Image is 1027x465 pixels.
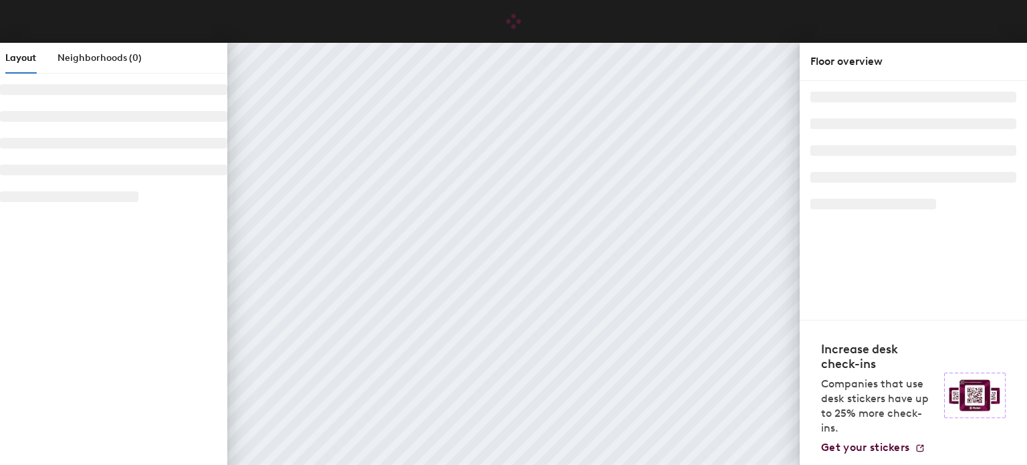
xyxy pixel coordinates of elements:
[944,373,1006,418] img: Sticker logo
[5,52,36,64] span: Layout
[58,52,142,64] span: Neighborhoods (0)
[810,54,1016,70] div: Floor overview
[821,377,936,436] p: Companies that use desk stickers have up to 25% more check-ins.
[821,441,909,454] span: Get your stickers
[821,342,936,371] h4: Increase desk check-ins
[821,441,925,454] a: Get your stickers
